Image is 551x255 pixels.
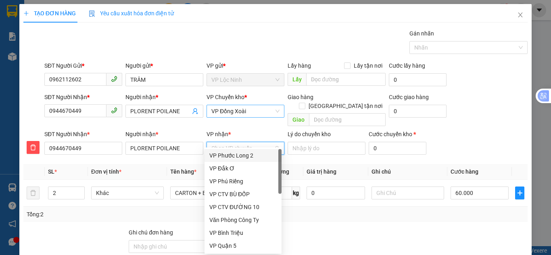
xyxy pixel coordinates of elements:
[27,187,40,199] button: delete
[129,229,173,236] label: Ghi chú đơn hàng
[44,61,122,70] div: SĐT Người Gửi
[516,190,524,196] span: plus
[288,73,306,86] span: Lấy
[309,113,386,126] input: Dọc đường
[192,108,198,114] span: user-add
[205,188,282,201] div: VP CTV BÙ ĐỐP
[209,216,277,224] div: Văn Phòng Công Ty
[111,76,117,82] span: phone
[48,168,54,175] span: SL
[288,62,311,69] span: Lấy hàng
[205,162,282,175] div: VP Đắk Ơ
[305,102,386,110] span: [GEOGRAPHIC_DATA] tận nơi
[369,130,426,139] div: Cước chuyển kho
[27,210,213,219] div: Tổng: 2
[205,239,282,252] div: VP Quận 5
[209,190,277,199] div: VP CTV BÙ ĐỐP
[209,177,277,186] div: VP Phú Riềng
[209,164,277,173] div: VP Đắk Ơ
[89,10,95,17] img: icon
[372,187,444,199] input: Ghi Chú
[91,168,121,175] span: Đơn vị tính
[211,105,280,117] span: VP Đồng Xoài
[170,187,243,199] input: VD: Bàn, Ghế
[89,10,174,17] span: Yêu cầu xuất hóa đơn điện tử
[517,12,524,18] span: close
[389,94,429,100] label: Cước giao hàng
[307,168,336,175] span: Giá trị hàng
[211,74,280,86] span: VP Lộc Ninh
[125,130,203,139] div: Người nhận
[209,203,277,211] div: VP CTV ĐƯỜNG 10
[351,61,386,70] span: Lấy tận nơi
[515,187,524,199] button: plus
[205,201,282,214] div: VP CTV ĐƯỜNG 10
[125,93,203,102] div: Người nhận
[170,168,196,175] span: Tên hàng
[288,131,331,137] label: Lý do chuyển kho
[389,105,447,118] input: Cước giao hàng
[288,113,309,126] span: Giao
[288,94,313,100] span: Giao hàng
[205,175,282,188] div: VP Phú Riềng
[111,107,117,114] span: phone
[44,142,122,155] input: SĐT người nhận
[451,168,478,175] span: Cước hàng
[389,73,447,86] input: Cước lấy hàng
[125,61,203,70] div: Người gửi
[205,214,282,226] div: Văn Phòng Công Ty
[23,10,29,16] span: plus
[307,187,365,199] input: 0
[207,61,284,70] div: VP gửi
[125,142,203,155] input: Tên người nhận
[207,131,228,137] span: VP nhận
[129,240,232,253] input: Ghi chú đơn hàng
[27,141,40,154] button: delete
[207,94,244,100] span: VP Chuyển kho
[209,151,277,160] div: VP Phước Long 2
[209,228,277,237] div: VP Bình Triệu
[306,73,386,86] input: Dọc đường
[44,93,122,102] div: SĐT Người Nhận
[96,187,159,199] span: Khác
[44,130,122,139] div: SĐT Người Nhận
[205,226,282,239] div: VP Bình Triệu
[27,144,39,151] span: delete
[368,164,447,180] th: Ghi chú
[509,4,532,27] button: Close
[288,142,365,155] input: Lý do chuyển kho
[389,62,425,69] label: Cước lấy hàng
[23,10,76,17] span: TẠO ĐƠN HÀNG
[409,30,434,37] label: Gán nhãn
[209,241,277,250] div: VP Quận 5
[292,187,300,199] span: kg
[205,149,282,162] div: VP Phước Long 2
